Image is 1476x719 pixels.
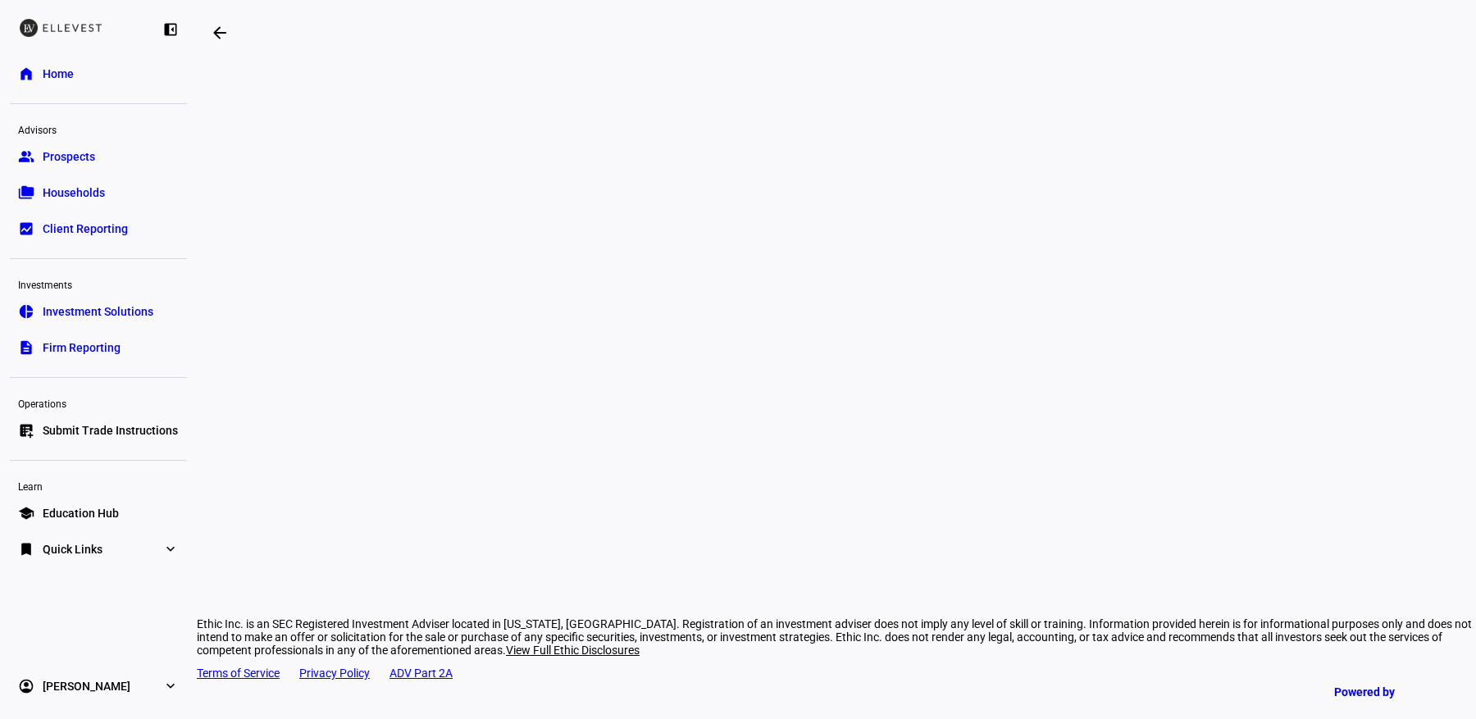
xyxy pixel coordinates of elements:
eth-mat-symbol: home [18,66,34,82]
span: Client Reporting [43,221,128,237]
eth-mat-symbol: folder_copy [18,184,34,201]
a: homeHome [10,57,187,90]
eth-mat-symbol: group [18,148,34,165]
a: folder_copyHouseholds [10,176,187,209]
div: Ethic Inc. is an SEC Registered Investment Adviser located in [US_STATE], [GEOGRAPHIC_DATA]. Regi... [197,617,1476,657]
span: Prospects [43,148,95,165]
a: groupProspects [10,140,187,173]
a: Privacy Policy [299,667,370,680]
eth-mat-symbol: expand_more [162,541,179,557]
eth-mat-symbol: bid_landscape [18,221,34,237]
a: pie_chartInvestment Solutions [10,295,187,328]
span: Firm Reporting [43,339,121,356]
eth-mat-symbol: account_circle [18,678,34,694]
eth-mat-symbol: pie_chart [18,303,34,320]
a: descriptionFirm Reporting [10,331,187,364]
a: bid_landscapeClient Reporting [10,212,187,245]
span: Education Hub [43,505,119,521]
mat-icon: arrow_backwards [210,23,230,43]
span: Investment Solutions [43,303,153,320]
eth-mat-symbol: expand_more [162,678,179,694]
a: Terms of Service [197,667,280,680]
eth-mat-symbol: bookmark [18,541,34,557]
eth-mat-symbol: school [18,505,34,521]
div: Learn [10,474,187,497]
span: Submit Trade Instructions [43,422,178,439]
a: ADV Part 2A [389,667,453,680]
span: Home [43,66,74,82]
div: Operations [10,391,187,414]
span: Quick Links [43,541,102,557]
eth-mat-symbol: list_alt_add [18,422,34,439]
a: Powered by [1326,676,1451,707]
span: View Full Ethic Disclosures [506,644,640,657]
div: Advisors [10,117,187,140]
eth-mat-symbol: left_panel_close [162,21,179,38]
span: Households [43,184,105,201]
span: [PERSON_NAME] [43,678,130,694]
eth-mat-symbol: description [18,339,34,356]
div: Investments [10,272,187,295]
